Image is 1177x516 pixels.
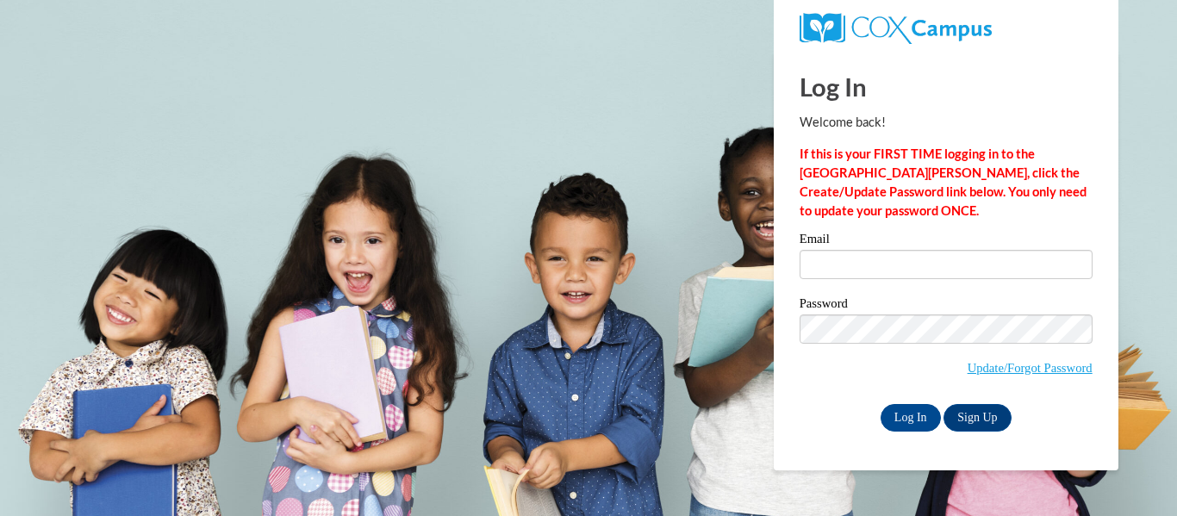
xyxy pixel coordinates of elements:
[800,113,1093,132] p: Welcome back!
[800,146,1087,218] strong: If this is your FIRST TIME logging in to the [GEOGRAPHIC_DATA][PERSON_NAME], click the Create/Upd...
[968,361,1093,375] a: Update/Forgot Password
[800,13,992,44] img: COX Campus
[800,233,1093,250] label: Email
[943,404,1011,432] a: Sign Up
[800,69,1093,104] h1: Log In
[800,297,1093,314] label: Password
[881,404,941,432] input: Log In
[800,20,992,34] a: COX Campus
